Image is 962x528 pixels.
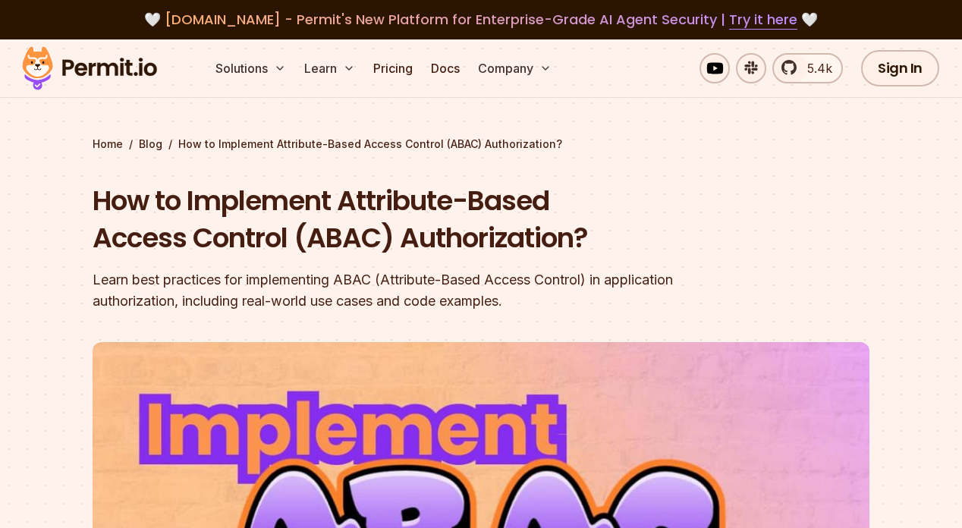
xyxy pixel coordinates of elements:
a: Docs [425,53,466,83]
button: Company [472,53,558,83]
a: Blog [139,137,162,152]
button: Learn [298,53,361,83]
div: Learn best practices for implementing ABAC (Attribute-Based Access Control) in application author... [93,269,675,312]
div: 🤍 🤍 [36,9,926,30]
a: Home [93,137,123,152]
div: / / [93,137,869,152]
h1: How to Implement Attribute-Based Access Control (ABAC) Authorization? [93,182,675,257]
a: Try it here [729,10,797,30]
button: Solutions [209,53,292,83]
a: Pricing [367,53,419,83]
span: 5.4k [798,59,832,77]
img: Permit logo [15,42,164,94]
span: [DOMAIN_NAME] - Permit's New Platform for Enterprise-Grade AI Agent Security | [165,10,797,29]
a: 5.4k [772,53,843,83]
a: Sign In [861,50,939,86]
